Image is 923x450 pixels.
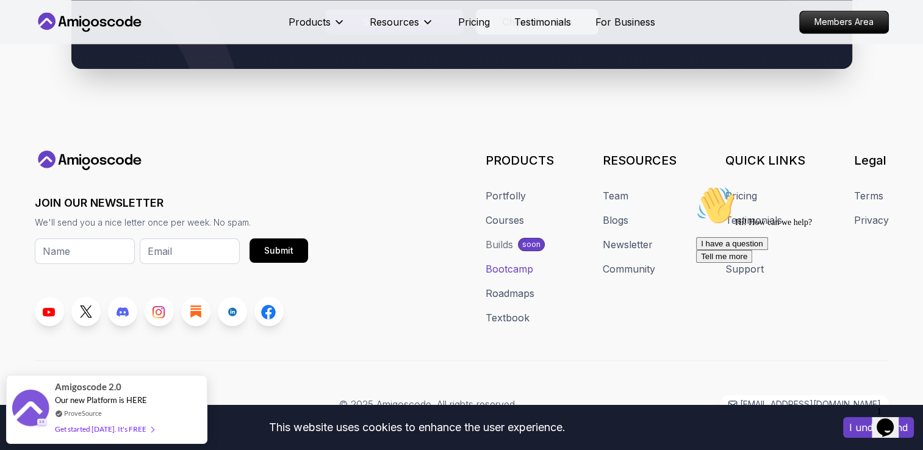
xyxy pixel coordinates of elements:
[486,188,526,203] a: Portfolly
[5,5,224,82] div: 👋Hi! How can we help?I have a questionTell me more
[603,152,677,169] h3: RESOURCES
[486,152,554,169] h3: PRODUCTS
[691,181,911,395] iframe: chat widget
[486,262,533,276] a: Bootcamp
[740,398,881,410] p: [EMAIL_ADDRESS][DOMAIN_NAME]
[5,69,61,82] button: Tell me more
[720,395,889,413] a: [EMAIL_ADDRESS][DOMAIN_NAME]
[799,10,889,34] a: Members Area
[725,152,805,169] h3: QUICK LINKS
[35,238,135,264] input: Name
[145,297,174,326] a: Instagram link
[800,11,888,33] p: Members Area
[181,297,210,326] a: Blog link
[854,152,889,169] h3: Legal
[5,56,77,69] button: I have a question
[64,409,102,417] a: ProveSource
[264,245,293,257] div: Submit
[843,417,914,438] button: Accept cookies
[486,237,513,252] div: Builds
[250,238,308,263] button: Submit
[603,262,655,276] a: Community
[5,5,44,44] img: :wave:
[35,297,64,326] a: Youtube link
[35,216,308,229] p: We'll send you a nice letter once per week. No spam.
[254,297,284,326] a: Facebook link
[522,240,541,249] p: soon
[370,15,419,29] p: Resources
[35,195,308,212] h3: JOIN OUR NEWSLETTER
[514,15,571,29] a: Testimonials
[9,414,825,441] div: This website uses cookies to enhance the user experience.
[872,401,911,438] iframe: chat widget
[108,297,137,326] a: Discord link
[289,15,331,29] p: Products
[458,15,490,29] a: Pricing
[71,297,101,326] a: Twitter link
[595,15,655,29] a: For Business
[140,238,240,264] input: Email
[12,390,49,429] img: provesource social proof notification image
[486,286,534,301] a: Roadmaps
[55,422,154,436] div: Get started [DATE]. It's FREE
[603,237,653,252] a: Newsletter
[486,213,524,227] a: Courses
[486,310,530,325] a: Textbook
[603,188,628,203] a: Team
[55,395,147,405] span: Our new Platform is HERE
[370,15,434,39] button: Resources
[603,213,628,227] a: Blogs
[289,15,345,39] button: Products
[5,37,121,46] span: Hi! How can we help?
[218,297,247,326] a: LinkedIn link
[339,397,517,412] p: © 2025 Amigoscode. All rights reserved.
[55,380,121,394] span: Amigoscode 2.0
